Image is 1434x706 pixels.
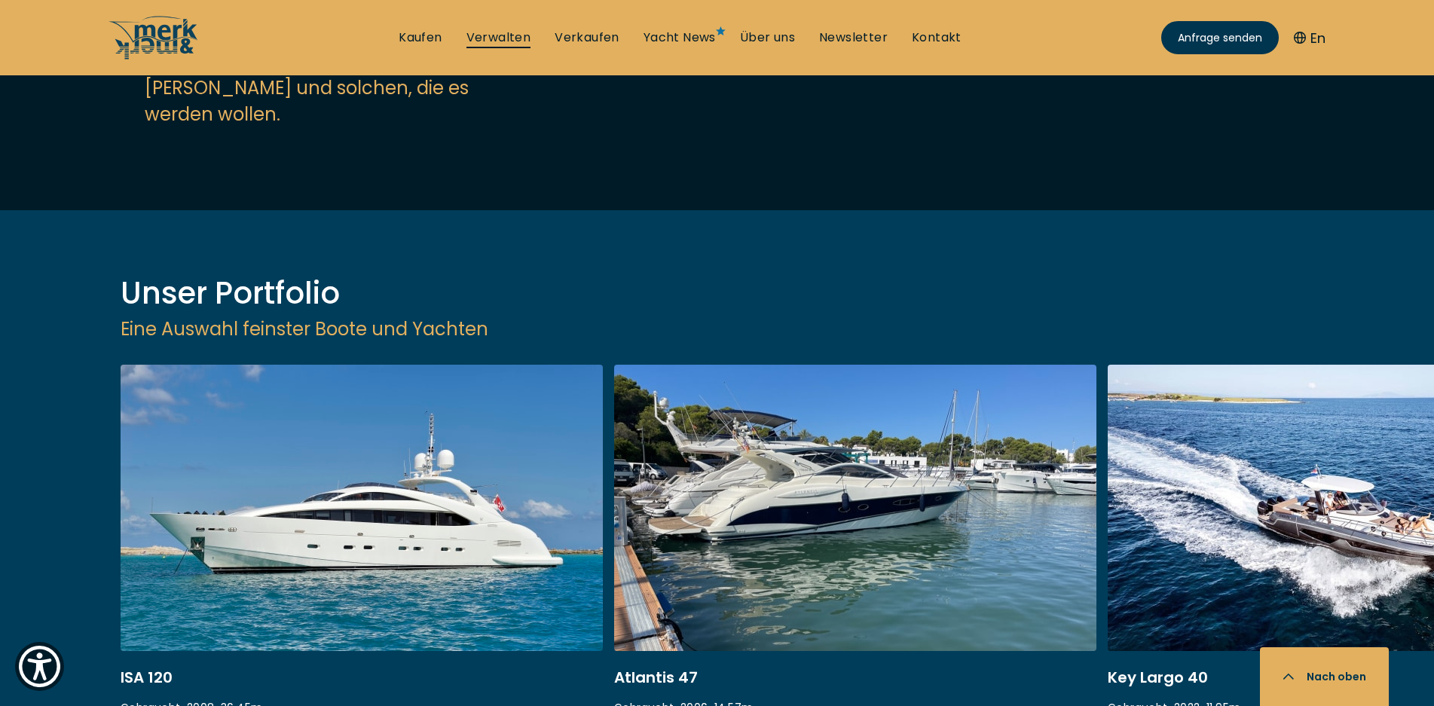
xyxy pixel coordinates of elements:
[466,29,531,46] a: Verwalten
[740,29,795,46] a: Über uns
[1260,647,1389,706] button: Nach oben
[1161,21,1279,54] a: Anfrage senden
[819,29,888,46] a: Newsletter
[644,29,716,46] a: Yacht News
[912,29,962,46] a: Kontakt
[1178,30,1262,46] span: Anfrage senden
[1294,28,1325,48] button: En
[15,642,64,691] button: Show Accessibility Preferences
[399,29,442,46] a: Kaufen
[555,29,619,46] a: Verkaufen
[145,48,507,127] h4: Wir sind der zuverlässige Partner von [PERSON_NAME] und solchen, die es werden wollen.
